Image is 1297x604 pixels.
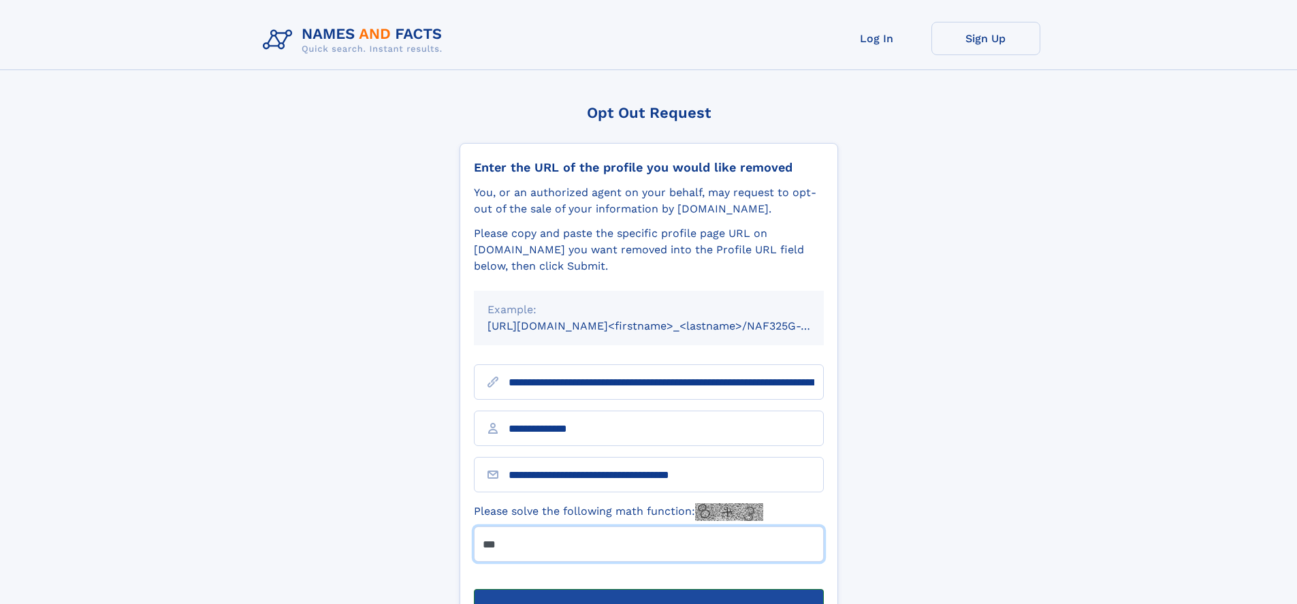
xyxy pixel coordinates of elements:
[822,22,931,55] a: Log In
[487,302,810,318] div: Example:
[931,22,1040,55] a: Sign Up
[460,104,838,121] div: Opt Out Request
[474,225,824,274] div: Please copy and paste the specific profile page URL on [DOMAIN_NAME] you want removed into the Pr...
[257,22,453,59] img: Logo Names and Facts
[487,319,850,332] small: [URL][DOMAIN_NAME]<firstname>_<lastname>/NAF325G-xxxxxxxx
[474,160,824,175] div: Enter the URL of the profile you would like removed
[474,185,824,217] div: You, or an authorized agent on your behalf, may request to opt-out of the sale of your informatio...
[474,503,763,521] label: Please solve the following math function:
